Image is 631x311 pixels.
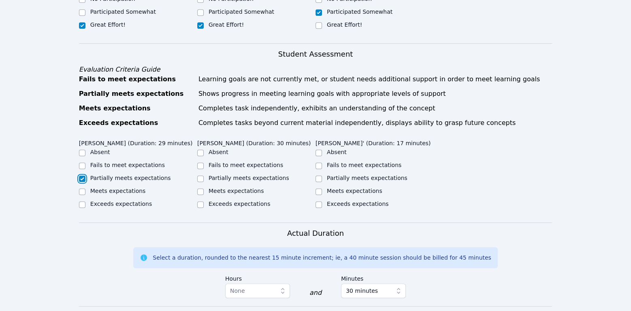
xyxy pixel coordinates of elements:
[327,21,362,28] label: Great Effort!
[209,149,228,155] label: Absent
[309,288,322,298] div: and
[315,136,431,148] legend: [PERSON_NAME]' (Duration: 17 minutes)
[197,136,311,148] legend: [PERSON_NAME] (Duration: 30 minutes)
[327,8,392,15] label: Participated Somewhat
[209,175,289,181] label: Partially meets expectations
[209,188,264,194] label: Meets expectations
[90,149,110,155] label: Absent
[346,286,378,296] span: 30 minutes
[79,65,552,74] div: Evaluation Criteria Guide
[79,118,194,128] div: Exceeds expectations
[230,288,245,294] span: None
[90,21,126,28] label: Great Effort!
[327,149,347,155] label: Absent
[198,118,552,128] div: Completes tasks beyond current material independently, displays ability to grasp future concepts
[79,49,552,60] h3: Student Assessment
[209,201,270,207] label: Exceeds expectations
[327,201,388,207] label: Exceeds expectations
[327,162,401,168] label: Fails to meet expectations
[209,21,244,28] label: Great Effort!
[198,104,552,113] div: Completes task independently, exhibits an understanding of the concept
[341,283,406,298] button: 30 minutes
[327,188,382,194] label: Meets expectations
[90,8,156,15] label: Participated Somewhat
[90,175,171,181] label: Partially meets expectations
[153,254,491,262] div: Select a duration, rounded to the nearest 15 minute increment; ie, a 40 minute session should be ...
[327,175,407,181] label: Partially meets expectations
[79,104,194,113] div: Meets expectations
[90,188,146,194] label: Meets expectations
[79,89,194,99] div: Partially meets expectations
[198,74,552,84] div: Learning goals are not currently met, or student needs additional support in order to meet learni...
[225,271,290,283] label: Hours
[79,74,194,84] div: Fails to meet expectations
[341,271,406,283] label: Minutes
[209,162,283,168] label: Fails to meet expectations
[209,8,274,15] label: Participated Somewhat
[225,283,290,298] button: None
[90,162,165,168] label: Fails to meet expectations
[79,136,193,148] legend: [PERSON_NAME] (Duration: 29 minutes)
[198,89,552,99] div: Shows progress in meeting learning goals with appropriate levels of support
[90,201,152,207] label: Exceeds expectations
[287,228,344,239] h3: Actual Duration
